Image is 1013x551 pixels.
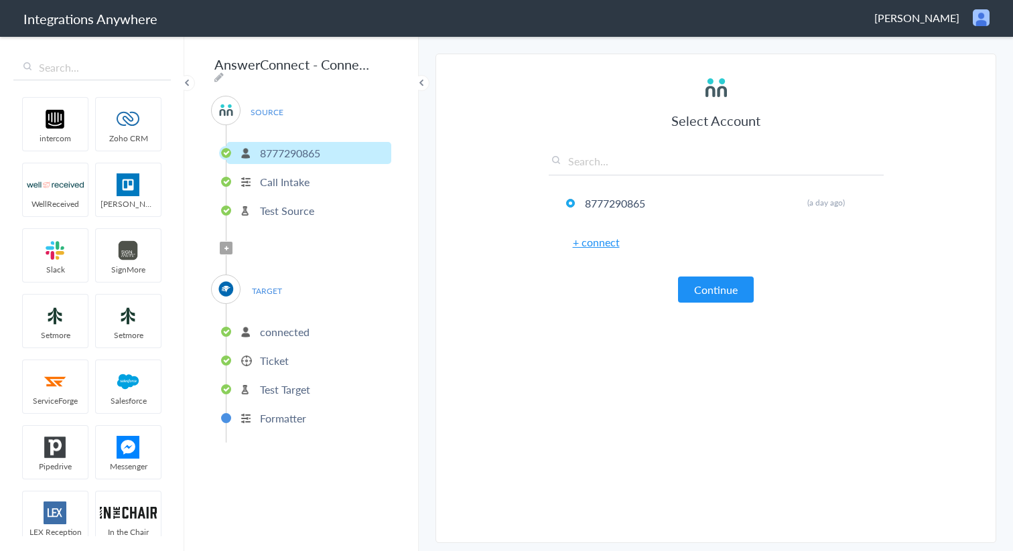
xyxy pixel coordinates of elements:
[703,74,730,101] img: answerconnect-logo.svg
[27,436,84,459] img: pipedrive.png
[100,239,157,262] img: signmore-logo.png
[23,198,88,210] span: WellReceived
[678,277,754,303] button: Continue
[100,436,157,459] img: FBM.png
[96,395,161,406] span: Salesforce
[218,102,234,119] img: answerconnect-logo.svg
[100,108,157,131] img: zoho-logo.svg
[96,198,161,210] span: [PERSON_NAME]
[241,103,292,121] span: SOURCE
[27,239,84,262] img: slack-logo.svg
[874,10,959,25] span: [PERSON_NAME]
[23,264,88,275] span: Slack
[23,133,88,144] span: intercom
[13,55,171,80] input: Search...
[260,353,289,368] p: Ticket
[23,329,88,341] span: Setmore
[96,329,161,341] span: Setmore
[96,526,161,538] span: In the Chair
[260,203,314,218] p: Test Source
[27,501,84,524] img: lex-app-logo.svg
[260,382,310,397] p: Test Target
[23,395,88,406] span: ServiceForge
[100,501,157,524] img: inch-logo.svg
[27,305,84,327] img: setmoreNew.jpg
[260,324,310,339] p: connected
[27,370,84,393] img: serviceforge-icon.png
[218,281,234,297] img: connectwise.png
[96,133,161,144] span: Zoho CRM
[573,234,620,250] a: + connect
[973,9,990,26] img: user.png
[260,174,310,189] p: Call Intake
[23,9,157,28] h1: Integrations Anywhere
[807,197,845,208] span: (a day ago)
[100,173,157,196] img: trello.png
[27,108,84,131] img: intercom-logo.svg
[23,461,88,472] span: Pipedrive
[241,282,292,300] span: TARGET
[260,410,306,426] p: Formatter
[27,173,84,196] img: wr-logo.svg
[549,111,884,130] h3: Select Account
[549,153,884,175] input: Search...
[96,264,161,275] span: SignMore
[100,305,157,327] img: setmoreNew.jpg
[23,526,88,538] span: LEX Reception
[260,145,320,161] p: 8777290865
[100,370,157,393] img: salesforce-logo.svg
[96,461,161,472] span: Messenger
